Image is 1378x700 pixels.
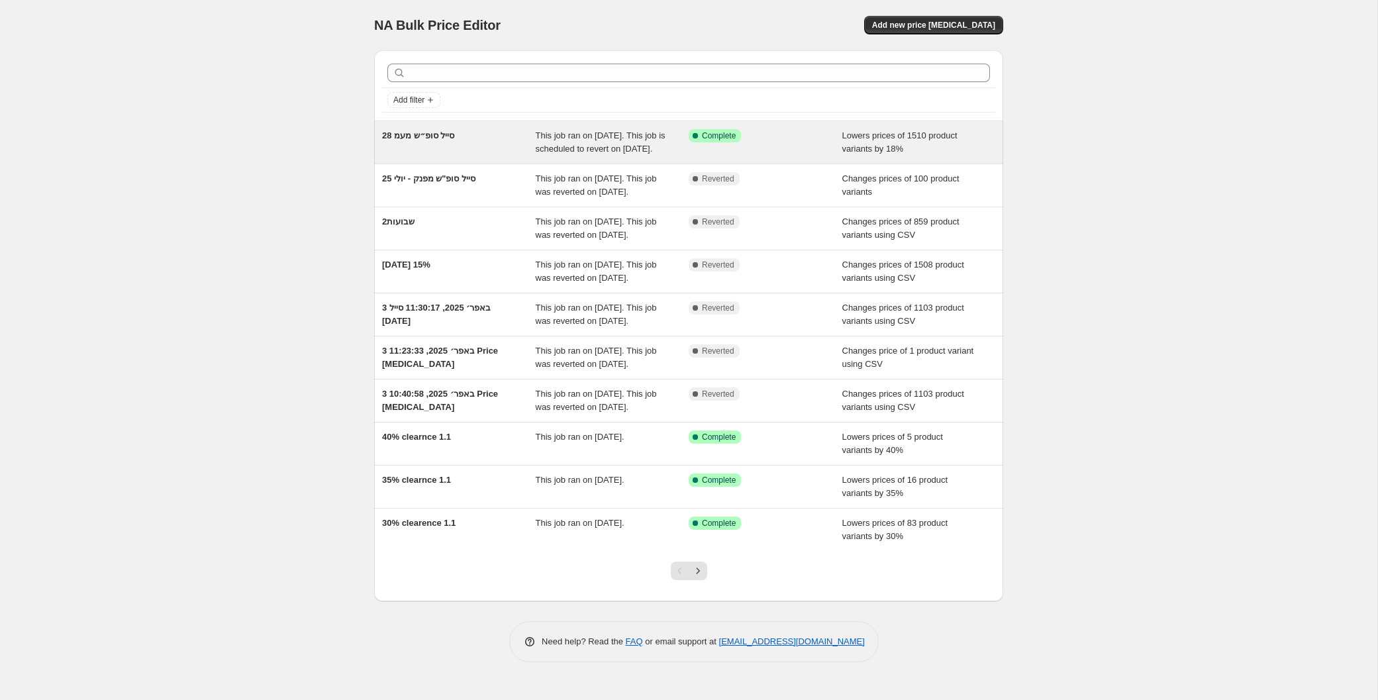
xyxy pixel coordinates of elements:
button: Add filter [387,92,440,108]
span: 30% clearence 1.1 [382,518,456,528]
span: Reverted [702,217,734,227]
span: 28 סייל סופ״ש מעמ [382,130,454,140]
span: This job ran on [DATE]. [536,518,624,528]
span: Reverted [702,174,734,184]
span: 3 באפר׳ 2025, 10:40:58 Price [MEDICAL_DATA] [382,389,498,412]
span: Need help? Read the [542,636,626,646]
span: 35% clearnce 1.1 [382,475,451,485]
span: Complete [702,130,736,141]
span: Add filter [393,95,424,105]
span: Changes prices of 1103 product variants using CSV [842,303,964,326]
span: Lowers prices of 16 product variants by 35% [842,475,948,498]
span: This job ran on [DATE]. This job was reverted on [DATE]. [536,217,657,240]
nav: Pagination [671,562,707,580]
span: This job ran on [DATE]. This job was reverted on [DATE]. [536,174,657,197]
span: 40% clearnce 1.1 [382,432,451,442]
span: Reverted [702,346,734,356]
span: Changes prices of 100 product variants [842,174,960,197]
span: Changes prices of 1508 product variants using CSV [842,260,964,283]
span: This job ran on [DATE]. This job is scheduled to revert on [DATE]. [536,130,665,154]
span: This job ran on [DATE]. This job was reverted on [DATE]. [536,260,657,283]
span: This job ran on [DATE]. [536,432,624,442]
span: Lowers prices of 1510 product variants by 18% [842,130,958,154]
span: Add new price [MEDICAL_DATA] [872,20,995,30]
span: This job ran on [DATE]. This job was reverted on [DATE]. [536,303,657,326]
span: Complete [702,432,736,442]
a: FAQ [626,636,643,646]
span: Reverted [702,303,734,313]
span: Reverted [702,389,734,399]
span: [DATE] 15% [382,260,430,270]
span: Complete [702,475,736,485]
span: Changes prices of 1103 product variants using CSV [842,389,964,412]
span: Lowers prices of 83 product variants by 30% [842,518,948,541]
span: שבועות2 [382,217,415,226]
span: 3 באפר׳ 2025, 11:30:17 סייל [DATE] [382,303,491,326]
span: Lowers prices of 5 product variants by 40% [842,432,943,455]
span: Reverted [702,260,734,270]
span: 3 באפר׳ 2025, 11:23:33 Price [MEDICAL_DATA] [382,346,498,369]
button: Next [689,562,707,580]
span: This job ran on [DATE]. This job was reverted on [DATE]. [536,389,657,412]
span: or email support at [643,636,719,646]
span: This job ran on [DATE]. [536,475,624,485]
button: Add new price [MEDICAL_DATA] [864,16,1003,34]
span: NA Bulk Price Editor [374,18,501,32]
a: [EMAIL_ADDRESS][DOMAIN_NAME] [719,636,865,646]
span: Changes price of 1 product variant using CSV [842,346,974,369]
span: Complete [702,518,736,528]
span: סייל סופ"ש מפנק - יולי 25 [382,174,475,183]
span: Changes prices of 859 product variants using CSV [842,217,960,240]
span: This job ran on [DATE]. This job was reverted on [DATE]. [536,346,657,369]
